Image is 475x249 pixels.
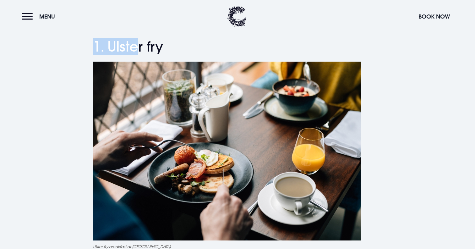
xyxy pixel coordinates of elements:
[93,62,361,241] img: Traditional Northern Irish breakfast
[39,13,55,20] span: Menu
[415,10,453,23] button: Book Now
[93,38,382,55] h2: 1. Ulster fry
[22,10,58,23] button: Menu
[227,6,246,27] img: Clandeboye Lodge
